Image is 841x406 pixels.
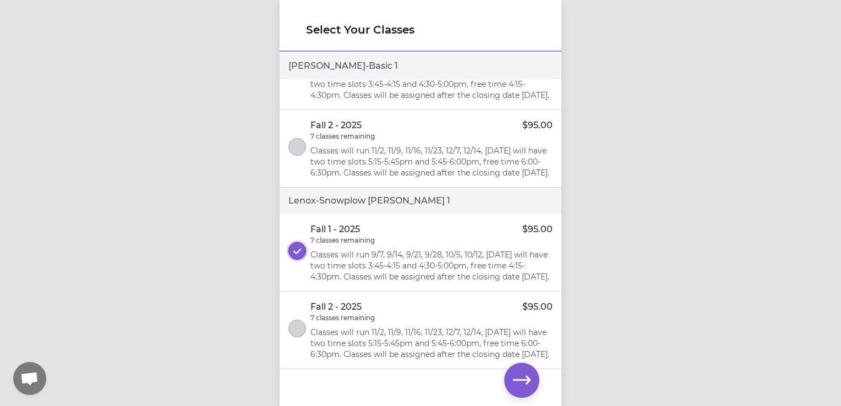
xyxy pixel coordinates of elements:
h1: Select Your Classes [306,22,535,37]
button: select class [288,138,306,156]
p: Fall 2 - 2025 [310,300,362,314]
p: Classes will run 9/7, 9/14, 9/21, 9/28, 10/5, 10/12, [DATE] will have two time slots 3:45-4:15 an... [310,68,553,101]
p: Fall 2 - 2025 [310,119,362,132]
button: select class [288,242,306,260]
p: $95.00 [522,300,553,314]
p: Classes will run 11/2, 11/9, 11/16, 11/23, 12/7, 12/14, [DATE] will have two time slots 5:15-5:45... [310,327,553,360]
p: 7 classes remaining [310,314,375,322]
p: Classes will run 11/2, 11/9, 11/16, 11/23, 12/7, 12/14, [DATE] will have two time slots 5:15-5:45... [310,145,553,178]
p: 7 classes remaining [310,132,375,141]
div: Lenox - Snowplow [PERSON_NAME] 1 [280,188,561,214]
p: Fall 1 - 2025 [310,223,360,236]
button: select class [288,320,306,337]
p: Classes will run 9/7, 9/14, 9/21, 9/28, 10/5, 10/12, [DATE] will have two time slots 3:45-4:15 an... [310,249,553,282]
div: [PERSON_NAME] - Basic 1 [280,53,561,79]
a: Open chat [13,362,46,395]
p: $95.00 [522,119,553,132]
p: 7 classes remaining [310,236,375,245]
p: $95.00 [522,223,553,236]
